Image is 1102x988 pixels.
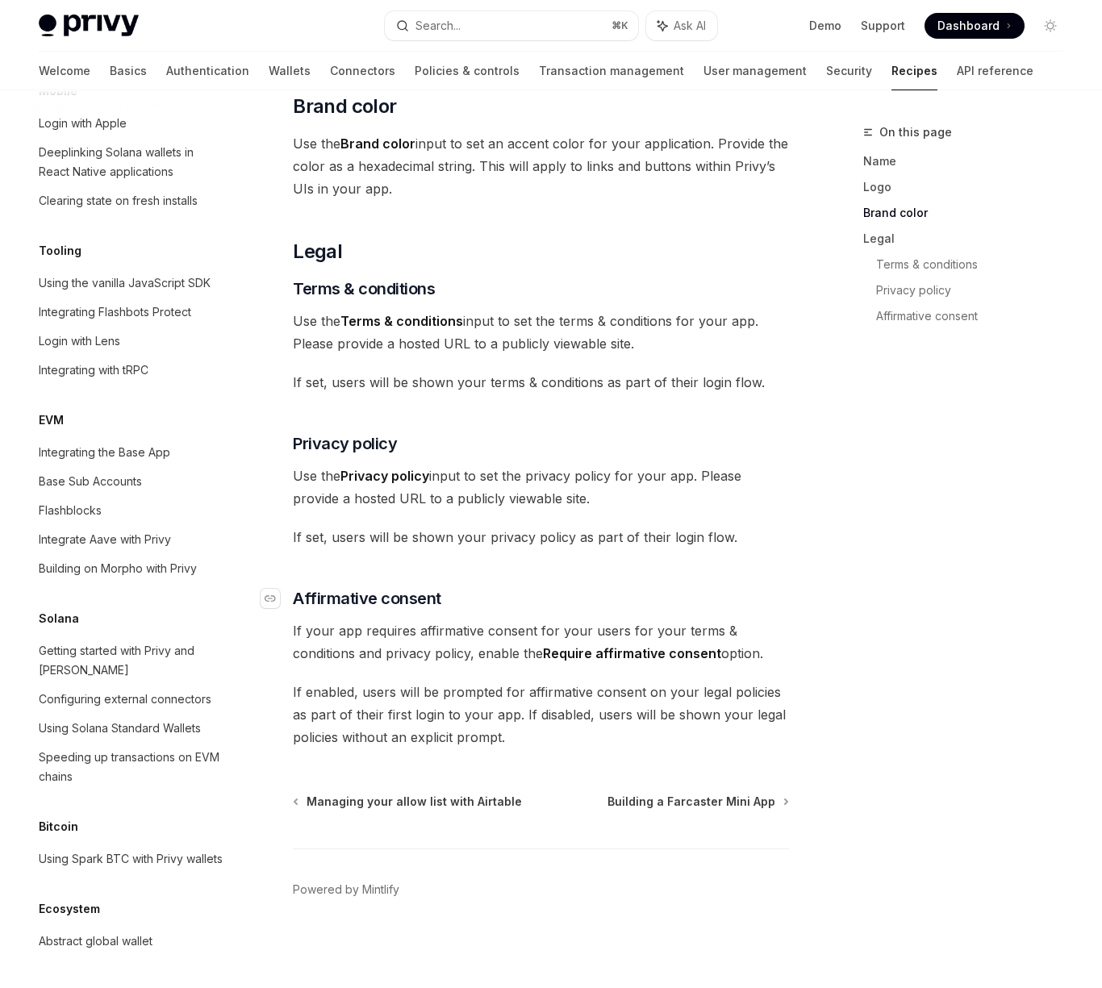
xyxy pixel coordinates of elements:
[876,277,1076,303] a: Privacy policy
[39,241,81,261] h5: Tooling
[39,530,171,549] div: Integrate Aave with Privy
[646,11,717,40] button: Ask AI
[925,13,1025,39] a: Dashboard
[293,132,789,200] span: Use the input to set an accent color for your application. Provide the color as a hexadecimal str...
[876,303,1076,329] a: Affirmative consent
[293,526,789,548] span: If set, users will be shown your privacy policy as part of their login flow.
[293,882,399,898] a: Powered by Mintlify
[293,310,789,355] span: Use the input to set the terms & conditions for your app. Please provide a hosted URL to a public...
[330,52,395,90] a: Connectors
[39,52,90,90] a: Welcome
[39,302,191,322] div: Integrating Flashbots Protect
[863,200,1076,226] a: Brand color
[39,114,127,133] div: Login with Apple
[39,411,64,430] h5: EVM
[607,794,775,810] span: Building a Farcaster Mini App
[26,438,232,467] a: Integrating the Base App
[612,19,628,32] span: ⌘ K
[39,361,148,380] div: Integrating with tRPC
[39,690,211,709] div: Configuring external connectors
[937,18,1000,34] span: Dashboard
[26,298,232,327] a: Integrating Flashbots Protect
[39,899,100,919] h5: Ecosystem
[26,186,232,215] a: Clearing state on fresh installs
[293,432,397,455] span: Privacy policy
[293,681,789,748] span: If enabled, users will be prompted for affirmative consent on your legal policies as part of thei...
[293,619,789,665] span: If your app requires affirmative consent for your users for your terms & conditions and privacy p...
[293,239,342,265] span: Legal
[876,252,1076,277] a: Terms & conditions
[39,191,198,211] div: Clearing state on fresh installs
[26,844,232,873] a: Using Spark BTC with Privy wallets
[39,443,170,462] div: Integrating the Base App
[26,496,232,525] a: Flashblocks
[26,109,232,138] a: Login with Apple
[39,559,197,578] div: Building on Morpho with Privy
[39,501,102,520] div: Flashblocks
[39,609,79,628] h5: Solana
[826,52,872,90] a: Security
[110,52,147,90] a: Basics
[340,135,415,152] strong: Brand color
[703,52,807,90] a: User management
[674,18,706,34] span: Ask AI
[957,52,1033,90] a: API reference
[39,817,78,836] h5: Bitcoin
[879,123,952,142] span: On this page
[863,148,1076,174] a: Name
[891,52,937,90] a: Recipes
[340,468,429,484] strong: Privacy policy
[293,277,435,300] span: Terms & conditions
[39,331,120,351] div: Login with Lens
[293,94,396,119] span: Brand color
[293,371,789,394] span: If set, users will be shown your terms & conditions as part of their login flow.
[26,714,232,743] a: Using Solana Standard Wallets
[863,174,1076,200] a: Logo
[39,143,223,181] div: Deeplinking Solana wallets in React Native applications
[39,273,211,293] div: Using the vanilla JavaScript SDK
[39,849,223,869] div: Using Spark BTC with Privy wallets
[26,525,232,554] a: Integrate Aave with Privy
[26,467,232,496] a: Base Sub Accounts
[26,269,232,298] a: Using the vanilla JavaScript SDK
[269,52,311,90] a: Wallets
[26,138,232,186] a: Deeplinking Solana wallets in React Native applications
[26,743,232,791] a: Speeding up transactions on EVM chains
[26,636,232,685] a: Getting started with Privy and [PERSON_NAME]
[415,52,520,90] a: Policies & controls
[166,52,249,90] a: Authentication
[39,15,139,37] img: light logo
[809,18,841,34] a: Demo
[294,794,522,810] a: Managing your allow list with Airtable
[385,11,639,40] button: Search...⌘K
[863,226,1076,252] a: Legal
[26,554,232,583] a: Building on Morpho with Privy
[1037,13,1063,39] button: Toggle dark mode
[26,327,232,356] a: Login with Lens
[293,587,441,610] span: Affirmative consent
[543,645,721,661] strong: Require affirmative consent
[26,685,232,714] a: Configuring external connectors
[39,472,142,491] div: Base Sub Accounts
[39,748,223,786] div: Speeding up transactions on EVM chains
[39,641,223,680] div: Getting started with Privy and [PERSON_NAME]
[340,313,463,329] strong: Terms & conditions
[39,719,201,738] div: Using Solana Standard Wallets
[861,18,905,34] a: Support
[307,794,522,810] span: Managing your allow list with Airtable
[261,587,293,610] a: Navigate to header
[26,356,232,385] a: Integrating with tRPC
[607,794,787,810] a: Building a Farcaster Mini App
[415,16,461,35] div: Search...
[26,927,232,956] a: Abstract global wallet
[39,932,152,951] div: Abstract global wallet
[293,465,789,510] span: Use the input to set the privacy policy for your app. Please provide a hosted URL to a publicly v...
[539,52,684,90] a: Transaction management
